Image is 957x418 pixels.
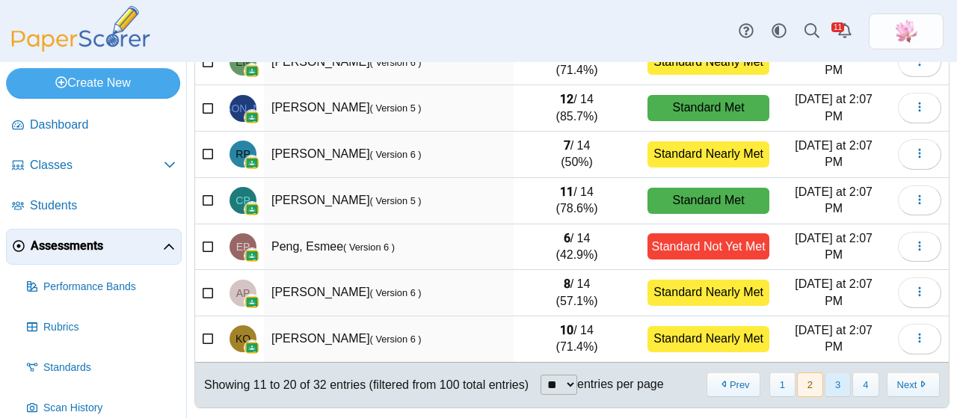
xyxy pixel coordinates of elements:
[264,132,514,178] td: [PERSON_NAME]
[560,92,573,106] b: 12
[264,85,514,132] td: [PERSON_NAME]
[200,103,286,114] span: Jacob Ong
[244,156,259,170] img: googleClassroom-logo.png
[869,13,944,49] a: ps.MuGhfZT6iQwmPTCC
[825,372,851,397] button: 3
[31,238,163,254] span: Assessments
[264,224,514,271] td: Peng, Esmee
[647,326,769,352] div: Standard Nearly Met
[370,102,422,114] small: ( Version 5 )
[6,6,156,52] img: PaperScorer
[264,178,514,224] td: [PERSON_NAME]
[370,57,422,68] small: ( Version 6 )
[370,334,422,345] small: ( Version 6 )
[236,334,250,344] span: Kailee Quan
[514,224,640,271] td: / 14 (42.9%)
[828,15,861,48] a: Alerts
[30,117,176,133] span: Dashboard
[21,269,182,305] a: Performance Bands
[6,188,182,224] a: Students
[43,320,176,335] span: Rubrics
[514,85,640,132] td: / 14 (85.7%)
[236,57,250,67] span: Evelyn Nong
[343,242,395,253] small: ( Version 6 )
[560,323,573,337] b: 10
[195,363,529,408] div: Showing 11 to 20 of 32 entries (filtered from 100 total entries)
[795,277,873,307] time: Sep 9, 2025 at 2:07 PM
[6,148,182,184] a: Classes
[236,195,250,206] span: Chloe Park
[795,93,873,122] time: Sep 9, 2025 at 2:07 PM
[564,231,570,245] b: 6
[6,68,180,98] a: Create New
[647,95,769,121] div: Standard Met
[769,372,796,397] button: 1
[887,372,940,397] button: Next
[244,110,259,125] img: googleClassroom-logo.png
[244,295,259,310] img: googleClassroom-logo.png
[370,149,422,160] small: ( Version 6 )
[514,316,640,363] td: / 14 (71.4%)
[6,108,182,144] a: Dashboard
[264,316,514,363] td: [PERSON_NAME]
[6,229,182,265] a: Assessments
[514,132,640,178] td: / 14 (50%)
[564,277,570,291] b: 8
[43,401,176,416] span: Scan History
[244,340,259,355] img: googleClassroom-logo.png
[795,185,873,215] time: Sep 9, 2025 at 2:07 PM
[244,64,259,79] img: googleClassroom-logo.png
[21,350,182,386] a: Standards
[894,19,918,43] img: ps.MuGhfZT6iQwmPTCC
[795,139,873,168] time: Sep 9, 2025 at 2:07 PM
[647,233,769,259] div: Standard Not Yet Met
[577,378,664,390] label: entries per page
[647,188,769,214] div: Standard Met
[795,324,873,353] time: Sep 9, 2025 at 2:07 PM
[564,138,570,153] b: 7
[264,270,514,316] td: [PERSON_NAME]
[797,372,823,397] button: 2
[514,39,640,85] td: / 14 (71.4%)
[370,287,422,298] small: ( Version 6 )
[236,288,250,298] span: Ashley Phung
[236,149,250,159] span: Riyana Essabela Padillo
[244,248,259,263] img: googleClassroom-logo.png
[514,178,640,224] td: / 14 (78.6%)
[647,280,769,306] div: Standard Nearly Met
[43,280,176,295] span: Performance Bands
[894,19,918,43] span: Xinmei Li
[707,372,760,397] button: Previous
[514,270,640,316] td: / 14 (57.1%)
[370,195,422,206] small: ( Version 5 )
[264,39,514,85] td: [PERSON_NAME]
[6,41,156,54] a: PaperScorer
[795,46,873,76] time: Sep 9, 2025 at 2:08 PM
[852,372,878,397] button: 4
[30,157,164,173] span: Classes
[21,310,182,345] a: Rubrics
[560,185,573,199] b: 11
[30,197,176,214] span: Students
[43,360,176,375] span: Standards
[795,232,873,261] time: Sep 9, 2025 at 2:07 PM
[244,202,259,217] img: googleClassroom-logo.png
[705,372,940,397] nav: pagination
[647,141,769,167] div: Standard Nearly Met
[236,242,250,252] span: Esmee Peng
